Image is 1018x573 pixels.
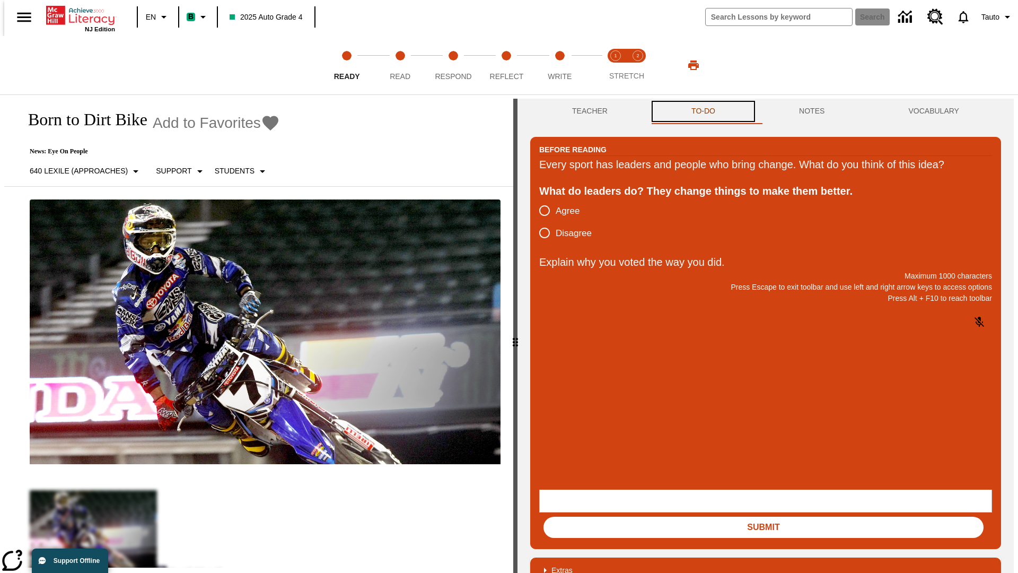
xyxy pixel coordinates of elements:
h2: Before Reading [539,144,607,155]
div: Home [46,4,115,32]
span: Ready [334,72,360,81]
p: Press Alt + F10 to reach toolbar [539,293,992,304]
a: Notifications [950,3,977,31]
text: 1 [614,53,617,58]
button: Language: EN, Select a language [141,7,175,27]
button: Click to activate and allow voice recognition [967,309,992,335]
button: Profile/Settings [977,7,1018,27]
div: reading [4,99,513,568]
div: activity [517,99,1014,573]
button: Submit [543,517,984,538]
p: Students [215,166,254,177]
div: What do leaders do? They change things to make them better. [539,183,992,199]
span: Disagree [556,227,592,240]
p: News: Eye On People [17,147,280,155]
p: Support [156,166,191,177]
button: Stretch Read step 1 of 2 [600,36,631,94]
button: Select Lexile, 640 Lexile (Approaches) [25,162,146,181]
button: NOTES [757,99,866,124]
button: Add to Favorites - Born to Dirt Bike [153,114,280,132]
span: 2025 Auto Grade 4 [230,12,303,23]
text: 2 [636,53,639,58]
span: Read [390,72,410,81]
a: Resource Center, Will open in new tab [921,3,950,31]
button: Open side menu [8,2,40,33]
button: VOCABULARY [866,99,1001,124]
button: Boost Class color is mint green. Change class color [182,7,214,27]
span: B [188,10,194,23]
div: Instructional Panel Tabs [530,99,1001,124]
button: Reflect step 4 of 5 [476,36,537,94]
span: Write [548,72,572,81]
button: Select Student [210,162,273,181]
img: Motocross racer James Stewart flies through the air on his dirt bike. [30,199,501,465]
span: Support Offline [54,557,100,565]
p: Press Escape to exit toolbar and use left and right arrow keys to access options [539,282,992,293]
span: EN [146,12,156,23]
button: Scaffolds, Support [152,162,210,181]
span: Add to Favorites [153,115,261,132]
a: Data Center [892,3,921,32]
button: Print [677,56,710,75]
span: STRETCH [609,72,644,80]
p: 640 Lexile (Approaches) [30,166,128,177]
span: Reflect [490,72,524,81]
button: Respond step 3 of 5 [423,36,484,94]
div: Press Enter or Spacebar and then press right and left arrow keys to move the slider [513,99,517,573]
body: Explain why you voted the way you did. Maximum 1000 characters Press Alt + F10 to reach toolbar P... [4,8,155,18]
p: Maximum 1000 characters [539,271,992,282]
p: Explain why you voted the way you did. [539,254,992,271]
button: Read step 2 of 5 [369,36,431,94]
span: NJ Edition [85,26,115,32]
button: Support Offline [32,549,108,573]
span: Agree [556,204,580,218]
button: Write step 5 of 5 [529,36,591,94]
h1: Born to Dirt Bike [17,110,147,129]
button: Teacher [530,99,650,124]
div: poll [539,199,600,244]
span: Respond [435,72,471,81]
span: Tauto [981,12,999,23]
button: TO-DO [650,99,757,124]
button: Ready step 1 of 5 [316,36,378,94]
button: Stretch Respond step 2 of 2 [622,36,653,94]
div: Every sport has leaders and people who bring change. What do you think of this idea? [539,156,992,173]
input: search field [706,8,852,25]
